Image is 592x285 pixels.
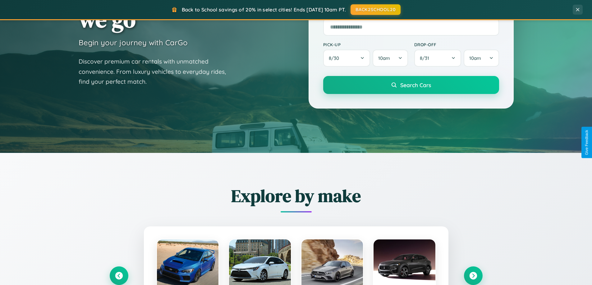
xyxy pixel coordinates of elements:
[110,184,483,208] h2: Explore by make
[323,76,499,94] button: Search Cars
[420,55,432,61] span: 8 / 31
[182,7,346,13] span: Back to School savings of 20% in select cities! Ends [DATE] 10am PT.
[400,82,431,88] span: Search Cars
[329,55,342,61] span: 8 / 30
[469,55,481,61] span: 10am
[464,50,499,67] button: 10am
[351,4,401,15] button: BACK2SCHOOL20
[373,50,408,67] button: 10am
[585,130,589,155] div: Give Feedback
[79,56,234,87] p: Discover premium car rentals with unmatched convenience. From luxury vehicles to everyday rides, ...
[414,50,461,67] button: 8/31
[323,42,408,47] label: Pick-up
[323,50,370,67] button: 8/30
[378,55,390,61] span: 10am
[79,38,188,47] h3: Begin your journey with CarGo
[414,42,499,47] label: Drop-off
